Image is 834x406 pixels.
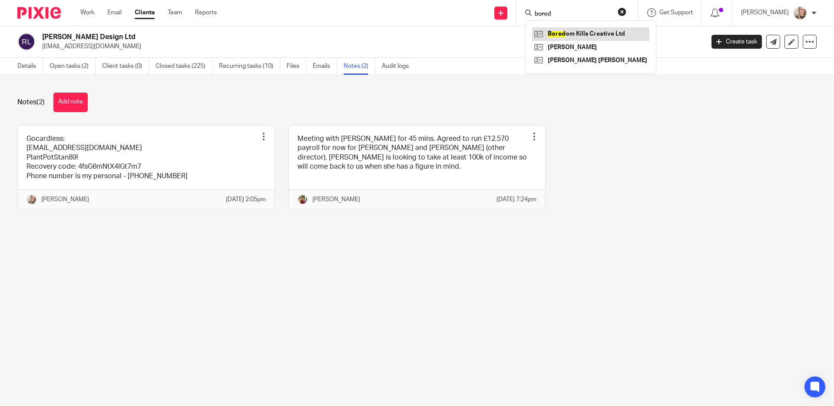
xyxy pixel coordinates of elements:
p: [EMAIL_ADDRESS][DOMAIN_NAME] [42,42,698,51]
a: Files [287,58,306,75]
img: svg%3E [17,33,36,51]
input: Search [534,10,612,18]
p: [PERSON_NAME] [312,195,360,204]
a: Notes (2) [344,58,375,75]
a: Closed tasks (225) [156,58,212,75]
span: (2) [36,99,45,106]
a: Audit logs [382,58,415,75]
p: [PERSON_NAME] [41,195,89,204]
a: Team [168,8,182,17]
h2: [PERSON_NAME] Design Ltd [42,33,567,42]
a: Create task [712,35,762,49]
a: Client tasks (0) [102,58,149,75]
a: Clients [135,8,155,17]
a: Recurring tasks (10) [219,58,280,75]
a: Emails [313,58,337,75]
img: IMG_7594.jpg [26,194,37,205]
p: [PERSON_NAME] [741,8,789,17]
img: IMG_7594.jpg [793,6,807,20]
a: Work [80,8,94,17]
a: Email [107,8,122,17]
p: [DATE] 7:24pm [496,195,536,204]
span: Get Support [659,10,693,16]
a: Details [17,58,43,75]
a: Reports [195,8,217,17]
h1: Notes [17,98,45,107]
button: Clear [618,7,626,16]
a: Open tasks (2) [50,58,96,75]
img: IMG_0805%20copy%202.jpeg [298,194,308,205]
img: Pixie [17,7,61,19]
p: [DATE] 2:05pm [226,195,266,204]
button: Add note [53,93,88,112]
